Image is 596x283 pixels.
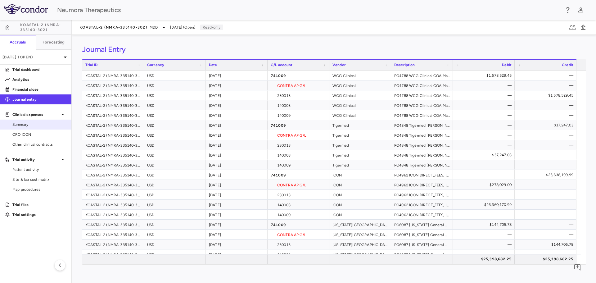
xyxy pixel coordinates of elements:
[82,160,144,170] div: KOASTAL-2 (NMRA-335140-302)
[329,190,391,199] div: ICON
[144,110,206,120] div: USD
[520,71,573,80] div: —
[520,120,573,130] div: $37,247.03
[329,249,391,259] div: [US_STATE][GEOGRAPHIC_DATA]
[79,25,147,30] span: KOASTAL-2 (NMRA-335140-302)
[82,150,144,160] div: KOASTAL-2 (NMRA-335140-302)
[206,130,268,140] div: [DATE]
[332,63,346,67] span: Vendor
[144,160,206,170] div: USD
[268,160,329,170] div: 140009
[206,120,268,130] div: [DATE]
[144,170,206,180] div: USD
[144,100,206,110] div: USD
[391,180,453,189] div: PO4962 ICON DIRECT_FEES, INVESTIGATOR_FEES, PASS_THROUGH
[206,71,268,80] div: [DATE]
[520,160,573,170] div: —
[329,200,391,209] div: ICON
[12,122,66,127] span: Summary
[520,80,573,90] div: —
[520,150,573,160] div: —
[206,220,268,229] div: [DATE]
[144,71,206,80] div: USD
[391,130,453,140] div: PO4848 Tigermed [PERSON_NAME] Dry-run/Re-run, [PERSON_NAME] specification and creation, Final Ana...
[329,230,391,239] div: [US_STATE][GEOGRAPHIC_DATA]
[391,240,453,249] div: PO6087 [US_STATE] General Hospital Project Management Enrollment, Project Management Start-Up, SA...
[520,90,573,100] div: $1,578,529.45
[20,22,71,32] span: KOASTAL-2 (NMRA-335140-302)
[85,63,97,67] span: Trial ID
[144,249,206,259] div: USD
[520,190,573,200] div: —
[268,150,329,160] div: 140003
[391,200,453,209] div: PO4962 ICON DIRECT_FEES, INVESTIGATOR_FEES, PASS_THROUGH
[12,212,66,217] p: Trial settings
[209,63,217,67] span: Date
[2,54,61,60] p: [DATE] (Open)
[82,71,144,80] div: KOASTAL-2 (NMRA-335140-302)
[391,100,453,110] div: PO4788 WCG Clinical COA Management, Data Processing & Data Monitoring, Devices, Electronic Forms ...
[391,220,453,229] div: PO6087 [US_STATE] General Hospital Project Management Enrollment, Project Management Start-Up, SA...
[82,230,144,239] div: KOASTAL-2 (NMRA-335140-302)
[268,230,329,239] div: CONTRA AP G/L
[458,71,512,80] div: $1,578,529.45
[391,230,453,239] div: PO6087 [US_STATE] General Hospital Project Management Enrollment, Project Management Start-Up, SA...
[458,80,512,90] div: —
[329,120,391,130] div: Tigermed
[12,132,66,137] span: CRO ICON
[268,140,329,150] div: 230013
[391,80,453,90] div: PO4788 WCG Clinical COA Management, Data Processing & Data Monitoring, Devices, Electronic Forms ...
[206,110,268,120] div: [DATE]
[574,264,581,271] svg: Add comment
[391,150,453,160] div: PO4848 Tigermed [PERSON_NAME] Dry-run/Re-run, [PERSON_NAME] specification and creation, Final Ana...
[12,177,66,182] span: Site & lab cost matrix
[520,170,573,180] div: $23,638,199.99
[268,90,329,100] div: 230013
[144,80,206,90] div: USD
[4,4,48,14] img: logo-full-SnFGN8VE.png
[391,190,453,199] div: PO4962 ICON DIRECT_FEES, INVESTIGATOR_FEES, PASS_THROUGH
[329,240,391,249] div: [US_STATE][GEOGRAPHIC_DATA]
[268,100,329,110] div: 140003
[206,200,268,209] div: [DATE]
[329,210,391,219] div: ICON
[206,249,268,259] div: [DATE]
[57,5,560,15] div: Neumora Therapeutics
[458,110,512,120] div: —
[12,97,66,102] p: Journal entry
[12,77,66,82] p: Analytics
[268,240,329,249] div: 230013
[520,200,573,210] div: —
[458,160,512,170] div: —
[82,110,144,120] div: KOASTAL-2 (NMRA-335140-302)
[206,170,268,180] div: [DATE]
[144,230,206,239] div: USD
[458,130,512,140] div: —
[12,157,59,162] p: Trial activity
[144,190,206,199] div: USD
[268,210,329,219] div: 140009
[268,170,329,180] div: 741009
[458,140,512,150] div: —
[268,200,329,209] div: 140003
[268,110,329,120] div: 140009
[520,254,573,264] div: $25,398,682.25
[520,210,573,220] div: —
[329,130,391,140] div: Tigermed
[206,210,268,219] div: [DATE]
[82,130,144,140] div: KOASTAL-2 (NMRA-335140-302)
[329,160,391,170] div: Tigermed
[391,140,453,150] div: PO4848 Tigermed [PERSON_NAME] Dry-run/Re-run, [PERSON_NAME] specification and creation, Final Ana...
[144,220,206,229] div: USD
[329,180,391,189] div: ICON
[329,100,391,110] div: WCG Clinical
[391,120,453,130] div: PO4848 Tigermed [PERSON_NAME] Dry-run/Re-run, [PERSON_NAME] specification and creation, Final Ana...
[458,150,512,160] div: $37,247.03
[144,180,206,189] div: USD
[206,160,268,170] div: [DATE]
[572,262,583,273] button: Add comment
[458,254,512,264] div: $25,398,682.25
[520,140,573,150] div: —
[82,90,144,100] div: KOASTAL-2 (NMRA-335140-302)
[206,190,268,199] div: [DATE]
